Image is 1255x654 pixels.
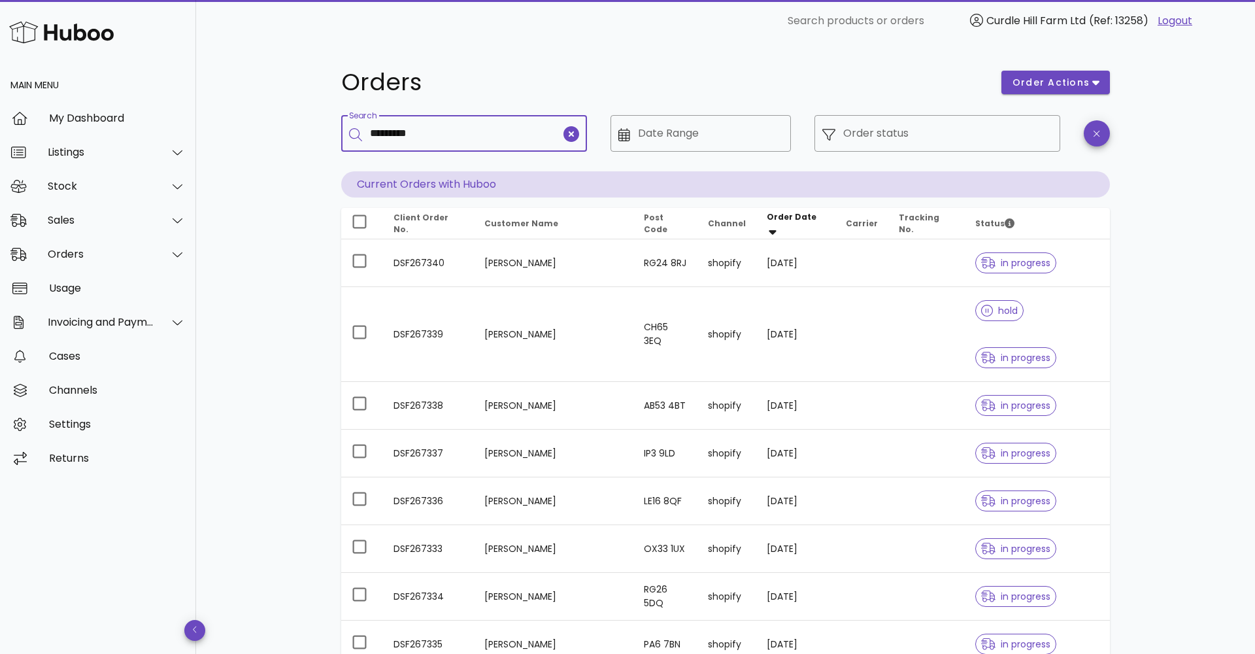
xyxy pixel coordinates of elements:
[474,525,633,573] td: [PERSON_NAME]
[563,126,579,142] button: clear icon
[349,111,376,121] label: Search
[756,382,835,430] td: [DATE]
[981,401,1050,410] span: in progress
[48,180,154,192] div: Stock
[49,282,186,294] div: Usage
[975,218,1014,229] span: Status
[383,525,474,573] td: DSF267333
[697,208,756,239] th: Channel
[697,573,756,621] td: shopify
[633,287,698,382] td: CH65 3EQ
[383,573,474,621] td: DSF267334
[981,640,1050,649] span: in progress
[981,306,1018,315] span: hold
[981,353,1050,362] span: in progress
[756,287,835,382] td: [DATE]
[49,418,186,430] div: Settings
[474,477,633,525] td: [PERSON_NAME]
[756,477,835,525] td: [DATE]
[1089,13,1148,28] span: (Ref: 13258)
[49,112,186,124] div: My Dashboard
[981,258,1050,267] span: in progress
[383,430,474,477] td: DSF267337
[1158,13,1192,29] a: Logout
[9,18,114,46] img: Huboo Logo
[697,239,756,287] td: shopify
[49,452,186,464] div: Returns
[633,430,698,477] td: IP3 9LD
[48,316,154,328] div: Invoicing and Payments
[756,573,835,621] td: [DATE]
[393,212,448,235] span: Client Order No.
[484,218,558,229] span: Customer Name
[633,382,698,430] td: AB53 4BT
[633,573,698,621] td: RG26 5DQ
[965,208,1110,239] th: Status
[474,382,633,430] td: [PERSON_NAME]
[846,218,878,229] span: Carrier
[633,208,698,239] th: Post Code
[383,239,474,287] td: DSF267340
[48,146,154,158] div: Listings
[474,239,633,287] td: [PERSON_NAME]
[697,287,756,382] td: shopify
[474,208,633,239] th: Customer Name
[474,430,633,477] td: [PERSON_NAME]
[981,592,1050,601] span: in progress
[474,573,633,621] td: [PERSON_NAME]
[981,496,1050,506] span: in progress
[383,208,474,239] th: Client Order No.
[383,382,474,430] td: DSF267338
[633,239,698,287] td: RG24 8RJ
[697,525,756,573] td: shopify
[633,525,698,573] td: OX33 1UX
[888,208,965,239] th: Tracking No.
[1001,71,1110,94] button: order actions
[383,287,474,382] td: DSF267339
[474,287,633,382] td: [PERSON_NAME]
[981,544,1050,553] span: in progress
[708,218,746,229] span: Channel
[756,208,835,239] th: Order Date: Sorted descending. Activate to remove sorting.
[756,239,835,287] td: [DATE]
[981,449,1050,458] span: in progress
[1012,76,1090,90] span: order actions
[835,208,888,239] th: Carrier
[697,477,756,525] td: shopify
[767,211,816,222] span: Order Date
[697,382,756,430] td: shopify
[756,525,835,573] td: [DATE]
[644,212,667,235] span: Post Code
[697,430,756,477] td: shopify
[49,350,186,362] div: Cases
[986,13,1086,28] span: Curdle Hill Farm Ltd
[756,430,835,477] td: [DATE]
[341,171,1110,198] p: Current Orders with Huboo
[49,384,186,396] div: Channels
[383,477,474,525] td: DSF267336
[48,214,154,226] div: Sales
[48,248,154,260] div: Orders
[899,212,939,235] span: Tracking No.
[633,477,698,525] td: LE16 8QF
[341,71,986,94] h1: Orders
